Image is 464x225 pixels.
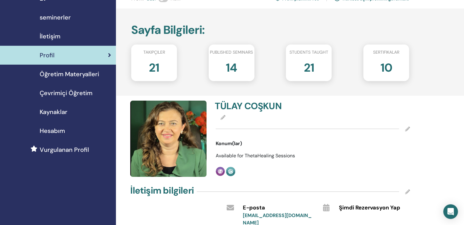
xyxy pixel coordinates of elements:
[216,152,295,159] span: Available for ThetaHealing Sessions
[131,23,409,37] h2: Sayfa Bilgileri :
[40,70,99,79] span: Öğretim Materyalleri
[290,49,328,55] span: Students taught
[443,204,458,219] div: Open Intercom Messenger
[243,204,265,212] span: E-posta
[40,88,92,98] span: Çevrimiçi Öğretim
[40,145,89,154] span: Vurgulanan Profil
[149,58,159,75] h2: 21
[40,126,65,135] span: Hesabım
[130,185,194,196] h4: İletişim bilgileri
[210,49,253,55] span: Published seminars
[339,204,400,212] span: Şimdi Rezervasyon Yap
[304,58,314,75] h2: 21
[226,58,237,75] h2: 14
[216,140,242,147] span: Konum(lar)
[40,51,55,60] span: Profil
[40,107,67,116] span: Kaynaklar
[40,13,71,22] span: seminerler
[143,49,165,55] span: Takipçiler
[380,58,392,75] h2: 10
[130,101,207,177] img: default.jpg
[40,32,60,41] span: İletişim
[373,49,399,55] span: sertifikalar
[215,101,309,112] h4: TÜLAY COŞKUN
